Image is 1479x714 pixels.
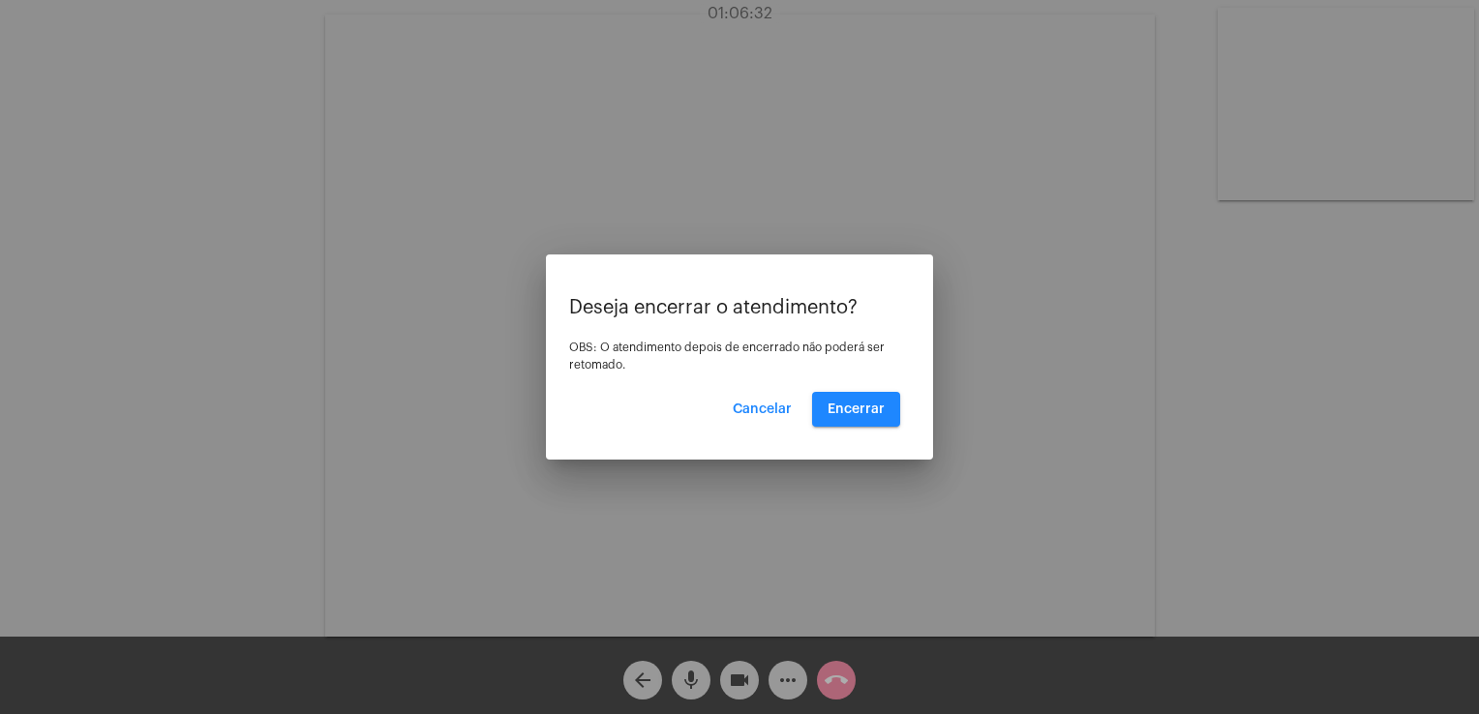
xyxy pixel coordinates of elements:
[569,297,910,318] p: Deseja encerrar o atendimento?
[733,402,792,416] span: Cancelar
[828,402,885,416] span: Encerrar
[569,342,885,371] span: OBS: O atendimento depois de encerrado não poderá ser retomado.
[812,392,900,427] button: Encerrar
[717,392,807,427] button: Cancelar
